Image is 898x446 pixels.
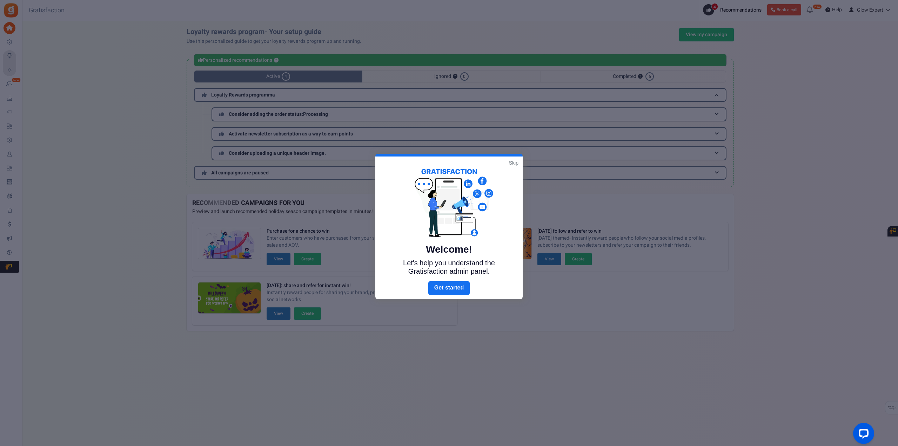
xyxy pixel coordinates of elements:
[391,259,507,275] p: Let's help you understand the Gratisfaction admin panel.
[391,244,507,255] h5: Welcome!
[509,159,518,166] a: Skip
[428,281,470,295] a: Next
